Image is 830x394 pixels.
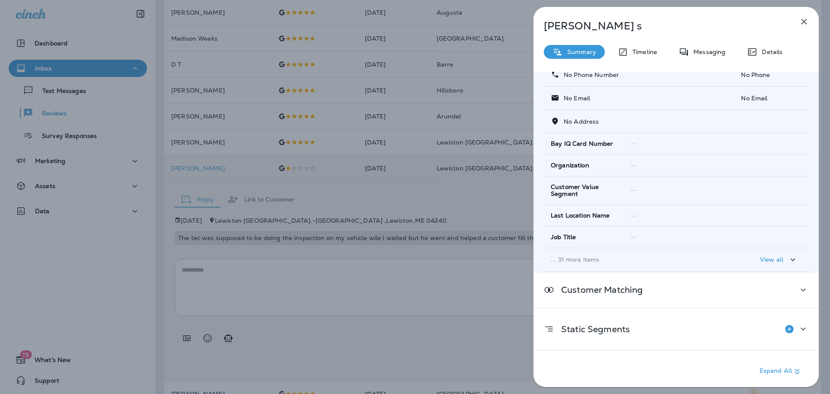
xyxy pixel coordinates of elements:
[563,48,596,55] p: Summary
[757,252,801,268] button: View all
[630,140,636,147] span: --
[628,48,657,55] p: Timeline
[756,364,806,379] button: Expand All
[760,256,783,263] p: View all
[551,234,576,241] span: Job Title
[559,118,599,125] p: No Address
[551,256,722,263] p: ... 31 more items
[689,48,725,55] p: Messaging
[554,326,630,333] p: Static Segments
[559,71,619,78] p: No Phone Number
[781,320,798,338] button: Add to Static Segment
[554,286,643,293] p: Customer Matching
[736,71,801,78] p: No Phone
[630,161,636,169] span: --
[630,233,636,241] span: --
[551,183,616,198] span: Customer Value Segment
[736,95,801,102] p: No Email
[551,140,613,147] span: Bay IQ Card Number
[559,95,590,102] p: No Email
[551,162,589,169] span: Organization
[551,212,610,219] span: Last Location Name
[760,366,802,377] p: Expand All
[630,212,636,220] span: --
[630,186,636,194] span: --
[757,48,782,55] p: Details
[544,20,780,32] p: [PERSON_NAME] s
